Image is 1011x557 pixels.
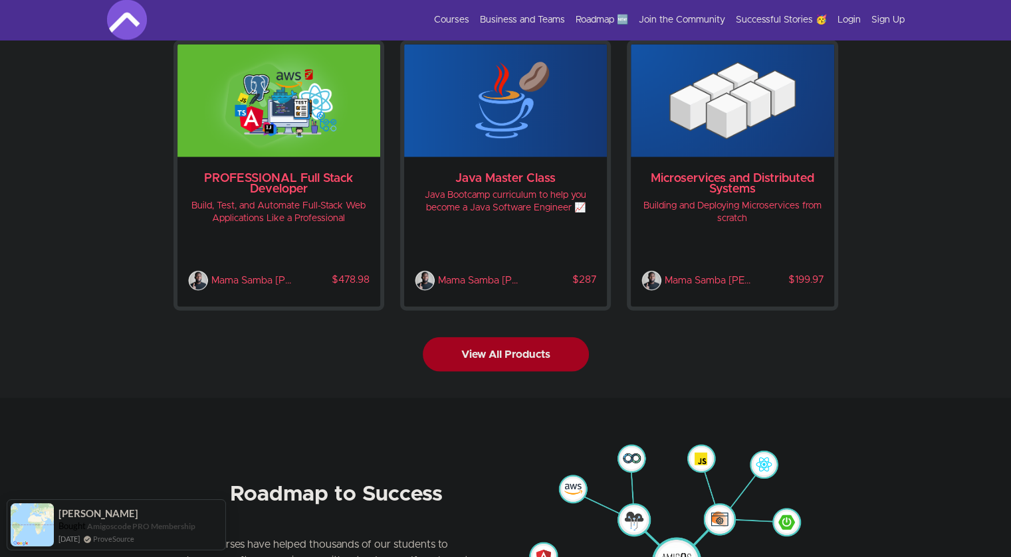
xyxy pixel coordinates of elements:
[58,520,86,531] span: Bought
[297,274,370,287] p: $478.98
[58,533,80,544] span: [DATE]
[480,13,565,27] a: Business and Teams
[415,173,596,184] h3: Java Master Class
[188,271,208,291] img: Mama Samba Braima Nelson
[641,200,823,225] h4: Building and Deploying Microservices from scratch
[434,13,469,27] a: Courses
[438,271,524,291] p: Mama Samba Braima Nelson
[188,173,370,195] h3: PROFESSIONAL Full Stack Developer
[211,271,297,291] p: Mama Samba Braima Nelson
[93,533,134,544] a: ProveSource
[87,521,195,531] a: Amigoscode PRO Membership
[404,44,607,307] a: Java Master Class Java Bootcamp curriculum to help you become a Java Software Engineer 📈 Mama Sam...
[641,173,823,195] h3: Microservices and Distributed Systems
[665,271,750,291] p: Mama Samba Braima Nelson
[230,484,443,505] strong: Roadmap to Success
[423,337,589,372] button: View All Products
[524,274,596,287] p: $287
[177,44,380,307] a: PROFESSIONAL Full Stack Developer Build, Test, and Automate Full-Stack Web Applications Like a Pr...
[423,353,589,359] a: View All Products
[415,189,596,214] h4: Java Bootcamp curriculum to help you become a Java Software Engineer 📈
[750,274,823,287] p: $199.97
[11,503,54,546] img: provesource social proof notification image
[177,44,380,157] img: WPzdydpSLWzi0DE2vtpQ_full-stack-professional.png
[631,44,834,157] img: TihXErSBeUGYhRLXbhsQ_microservices.png
[415,271,435,291] img: Mama Samba Braima Nelson
[576,13,628,27] a: Roadmap 🆕
[871,13,905,27] a: Sign Up
[639,13,725,27] a: Join the Community
[641,271,661,291] img: Mama Samba Braima Nelson
[188,200,370,225] h4: Build, Test, and Automate Full-Stack Web Applications Like a Professional
[736,13,827,27] a: Successful Stories 🥳
[631,44,834,307] a: Microservices and Distributed Systems Building and Deploying Microservices from scratch Mama Samb...
[58,508,138,519] span: [PERSON_NAME]
[838,13,861,27] a: Login
[404,44,607,157] img: KxJrDWUAT7eboSIIw62Q_java-master-class.png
